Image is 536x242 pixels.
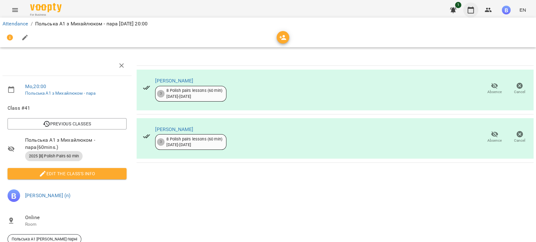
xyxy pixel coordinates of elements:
nav: breadcrumb [3,20,533,28]
span: Польська А1 з Михайлюком - пара ( 60 mins. ) [25,136,127,151]
a: Attendance [3,21,28,27]
div: 8 Polish pairs lessons (60 min) [DATE] - [DATE] [166,136,222,148]
span: Absence [487,138,502,143]
button: Edit the class's Info [8,168,127,179]
span: EN [519,7,526,13]
div: 3 [157,138,165,146]
span: Online [25,214,127,221]
a: [PERSON_NAME] (п) [25,192,71,198]
span: For Business [30,13,62,17]
span: Previous Classes [13,120,122,128]
a: Mo , 20:00 [25,83,46,89]
a: [PERSON_NAME] [155,78,193,84]
div: 8 Polish pairs lessons (60 min) [DATE] - [DATE] [166,88,222,99]
span: Cancel [514,138,525,143]
div: 3 [157,90,165,97]
a: Польська А1 з Михайлюком - пара [25,91,96,96]
button: Cancel [507,80,532,97]
p: Польська А1 з Михайлюком - пара [DATE] 20:00 [35,20,148,28]
button: Absence [482,80,507,97]
img: Voopty Logo [30,3,62,12]
img: 9c73f5ad7d785d62b5b327f8216d5fc4.jpg [502,6,511,14]
span: Edit the class's Info [13,170,122,177]
button: Menu [8,3,23,18]
button: Absence [482,128,507,146]
a: [PERSON_NAME] [155,126,193,132]
button: Cancel [507,128,532,146]
span: Польська А1 [PERSON_NAME] парні [8,236,81,242]
span: 2025 [8] Polish Pairs 60 min [25,153,83,159]
span: Cancel [514,89,525,95]
button: EN [517,4,528,16]
button: Previous Classes [8,118,127,129]
span: Class #41 [8,104,127,112]
li: / [30,20,32,28]
span: 1 [455,2,461,8]
span: Absence [487,89,502,95]
p: Room [25,221,127,228]
img: 9c73f5ad7d785d62b5b327f8216d5fc4.jpg [8,189,20,202]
